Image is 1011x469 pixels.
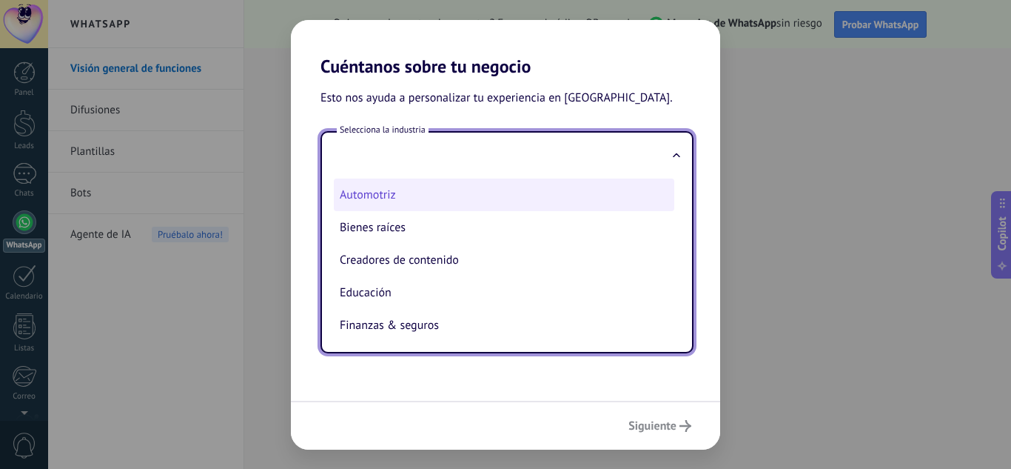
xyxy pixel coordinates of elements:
li: Automotriz [334,179,674,211]
h2: Cuéntanos sobre tu negocio [291,20,720,77]
span: Esto nos ayuda a personalizar tu experiencia en [GEOGRAPHIC_DATA]. [320,89,673,108]
li: Creadores de contenido [334,244,674,276]
li: Finanzas & seguros [334,309,674,342]
li: Bienes raíces [334,211,674,244]
li: Educación [334,276,674,309]
li: Gobierno [334,342,674,374]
